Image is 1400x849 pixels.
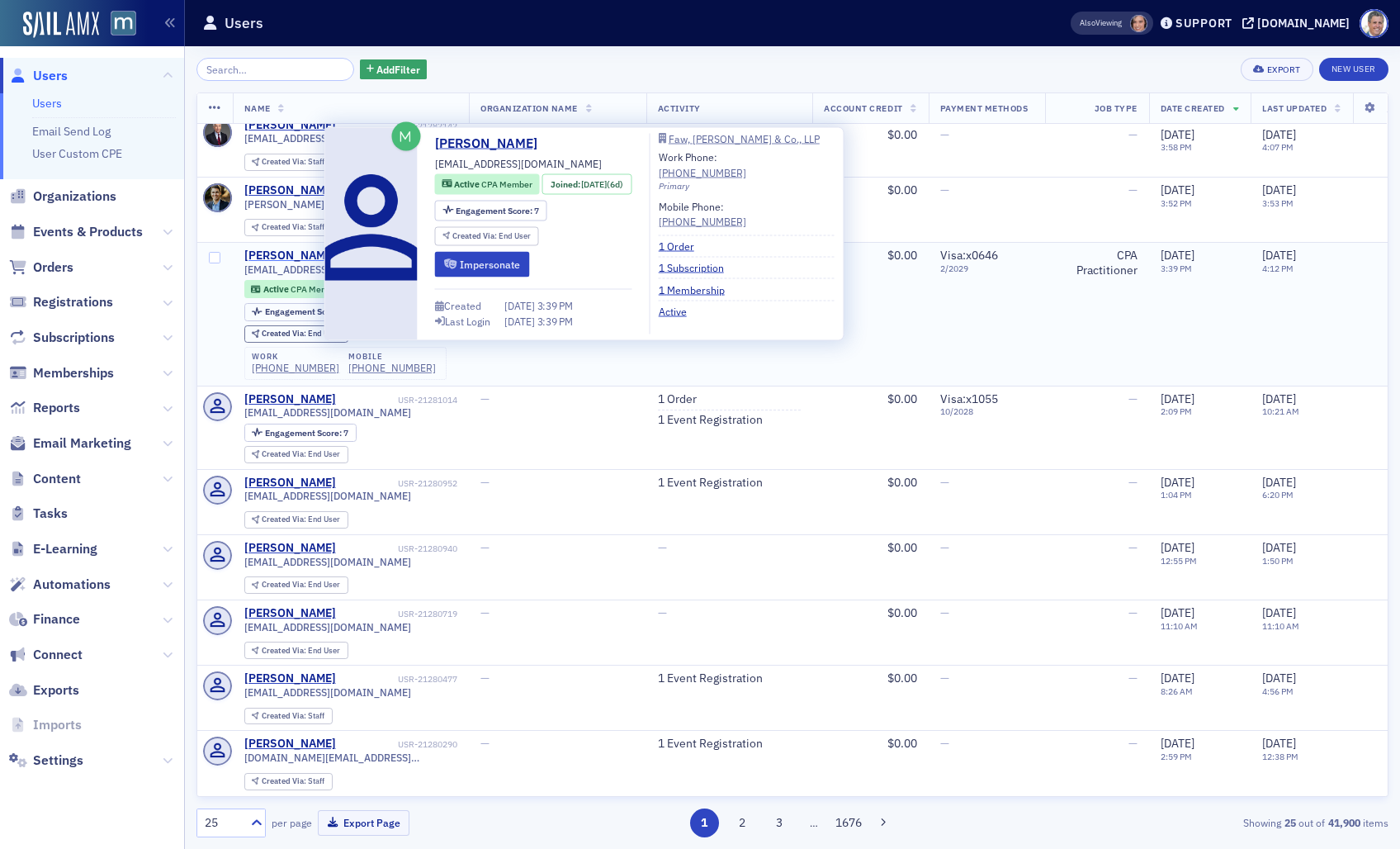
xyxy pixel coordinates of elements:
[1128,736,1137,751] span: —
[1080,17,1122,29] span: Viewing
[338,395,457,406] div: USR-21281014
[887,391,917,406] span: $0.00
[887,127,917,142] span: $0.00
[9,646,83,664] a: Connect
[244,118,336,133] a: [PERSON_NAME]
[348,362,436,374] a: [PHONE_NUMBER]
[887,736,917,751] span: $0.00
[659,180,835,193] div: Primary
[435,200,547,221] div: Engagement Score: 7
[480,671,490,685] span: —
[1325,815,1363,830] strong: 41,900
[940,102,1029,114] span: Payment Methods
[1262,555,1294,567] time: 1:50 PM
[338,739,457,750] div: USR-21280290
[1175,16,1232,31] div: Support
[9,434,131,453] a: Email Marketing
[262,221,308,232] span: Created Via :
[244,606,336,621] a: [PERSON_NAME]
[262,777,324,786] div: Staff
[360,59,428,80] button: AddFilter
[480,391,490,406] span: —
[940,263,1033,274] span: 2 / 2029
[1267,65,1301,74] div: Export
[1003,815,1388,830] div: Showing out of items
[262,581,340,590] div: End User
[940,605,949,620] span: —
[244,132,411,145] span: [EMAIL_ADDRESS][DOMAIN_NAME]
[244,249,336,263] a: [PERSON_NAME]
[33,716,82,734] span: Imports
[1262,751,1298,762] time: 12:38 PM
[1241,58,1312,81] button: Export
[338,674,457,685] div: USR-21280477
[658,671,763,686] a: 1 Event Registration
[225,13,263,33] h1: Users
[244,476,336,491] a: [PERSON_NAME]
[291,283,342,295] span: CPA Member
[581,178,607,189] span: [DATE]
[480,605,490,620] span: —
[1262,489,1294,500] time: 6:20 PM
[244,219,333,236] div: Created Via: Staff
[1128,671,1137,685] span: —
[940,475,949,490] span: —
[435,174,540,195] div: Active: Active: CPA Member
[244,446,348,463] div: Created Via: End User
[659,260,736,275] a: 1 Subscription
[456,206,539,215] div: 7
[33,67,68,85] span: Users
[244,325,348,343] div: Created Via: End User
[659,214,746,229] a: [PHONE_NUMBER]
[1242,17,1355,29] button: [DOMAIN_NAME]
[1262,475,1296,490] span: [DATE]
[1262,142,1294,154] time: 4:07 PM
[9,470,81,488] a: Content
[272,815,312,830] label: per page
[659,134,835,144] a: Faw, [PERSON_NAME] & Co., LLP
[262,448,308,459] span: Created Via :
[9,399,80,417] a: Reports
[659,304,699,319] a: Active
[452,231,531,240] div: End User
[542,174,631,195] div: Joined: 2025-08-21 00:00:00
[1360,9,1388,38] span: Profile
[196,58,354,81] input: Search…
[940,248,998,263] span: Visa : x0646
[265,306,343,317] span: Engagement Score :
[659,164,746,179] a: [PHONE_NUMBER]
[658,476,763,491] a: 1 Event Registration
[9,258,73,277] a: Orders
[244,671,336,686] div: [PERSON_NAME]
[658,737,763,752] a: 1 Event Registration
[1161,751,1192,762] time: 2:59 PM
[252,362,339,374] div: [PHONE_NUMBER]
[265,307,348,316] div: 7
[802,815,825,830] span: …
[244,621,411,633] span: [EMAIL_ADDRESS][DOMAIN_NAME]
[1262,406,1299,417] time: 10:21 AM
[9,364,114,382] a: Memberships
[262,710,308,721] span: Created Via :
[1262,263,1294,274] time: 4:12 PM
[1128,183,1137,197] span: —
[452,230,499,240] span: Created Via :
[940,127,949,142] span: —
[244,773,333,790] div: Created Via: Staff
[887,540,917,555] span: $0.00
[376,62,420,77] span: Add Filter
[111,11,136,36] img: SailAMX
[33,752,83,770] span: Settings
[537,299,573,312] span: 3:39 PM
[33,258,73,277] span: Orders
[9,187,116,206] a: Organizations
[1057,249,1137,277] div: CPA Practitioner
[244,752,458,764] span: [DOMAIN_NAME][EMAIL_ADDRESS][DOMAIN_NAME]
[33,540,97,558] span: E-Learning
[262,330,340,339] div: End User
[32,124,111,139] a: Email Send Log
[940,736,949,751] span: —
